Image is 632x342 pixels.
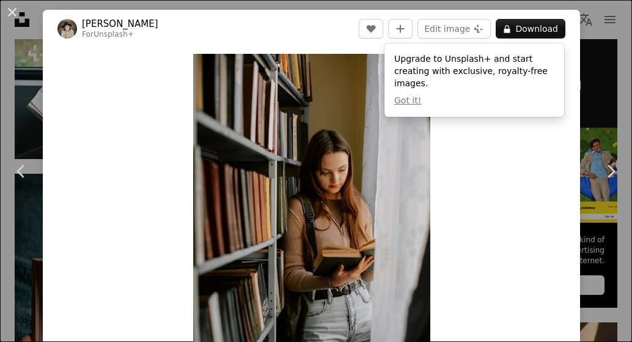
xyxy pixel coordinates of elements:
[589,113,632,230] a: Next
[417,19,491,39] button: Edit image
[57,19,77,39] img: Go to Kateryna Hliznitsova's profile
[388,19,413,39] button: Add to Collection
[384,43,564,117] div: Upgrade to Unsplash+ and start creating with exclusive, royalty-free images.
[82,18,158,30] a: [PERSON_NAME]
[359,19,383,39] button: Like
[394,95,421,107] button: Got it!
[82,30,158,40] div: For
[94,30,134,39] a: Unsplash+
[496,19,565,39] button: Download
